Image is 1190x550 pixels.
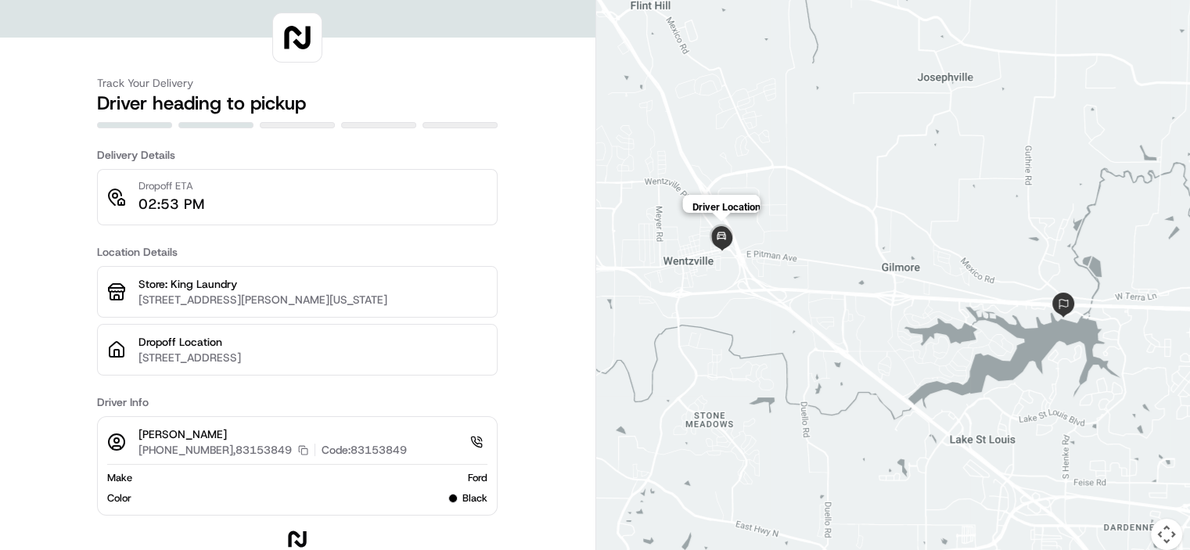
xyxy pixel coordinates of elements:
span: Make [107,471,132,485]
p: Dropoff ETA [138,179,204,193]
h2: Driver heading to pickup [97,91,498,116]
p: Dropoff Location [138,334,487,350]
p: [STREET_ADDRESS] [138,350,487,365]
span: black [462,491,487,505]
p: [PERSON_NAME] [138,426,407,442]
p: 02:53 PM [138,193,204,215]
h3: Location Details [97,244,498,260]
h3: Driver Info [97,394,498,410]
p: [PHONE_NUMBER],83153849 [138,442,292,458]
p: Store: King Laundry [138,276,487,292]
h3: Delivery Details [97,147,498,163]
span: Ford [468,471,487,485]
p: Code: 83153849 [322,442,407,458]
span: Color [107,491,131,505]
h3: Track Your Delivery [97,75,498,91]
p: [STREET_ADDRESS][PERSON_NAME][US_STATE] [138,292,487,307]
button: Map camera controls [1151,519,1182,550]
p: Driver Location [692,201,760,213]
